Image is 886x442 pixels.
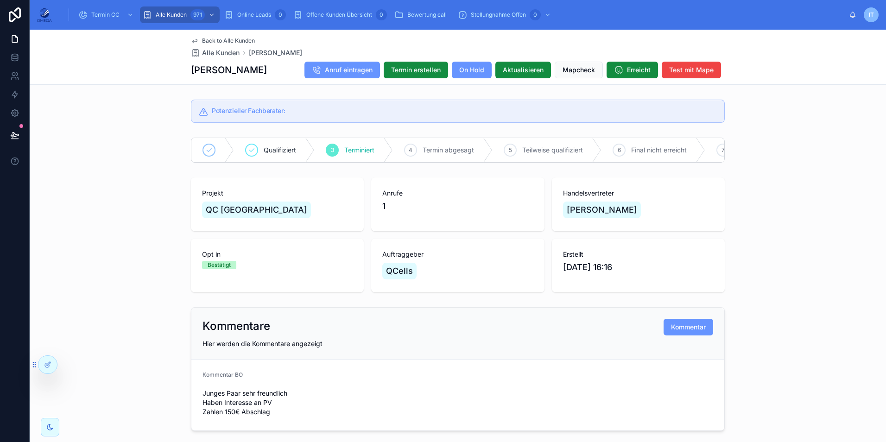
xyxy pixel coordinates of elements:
[503,65,544,75] span: Aktualisieren
[344,145,374,155] span: Terminiert
[391,65,441,75] span: Termin erstellen
[202,48,240,57] span: Alle Kunden
[386,265,413,278] span: QCells
[563,189,714,198] span: Handelsvertreter
[530,9,541,20] div: 0
[607,62,658,78] button: Erreicht
[203,389,325,417] span: Junges Paar sehr freundlich Haben Interesse an PV Zahlen 150€ Abschlag
[384,62,448,78] button: Termin erstellen
[631,145,687,155] span: Final nicht erreicht
[202,250,353,259] span: Opt in
[382,189,533,198] span: Anrufe
[202,189,353,198] span: Projekt
[208,261,231,269] div: Bestätigt
[563,65,595,75] span: Mapcheck
[191,63,267,76] h1: [PERSON_NAME]
[37,7,52,22] img: App logo
[140,6,220,23] a: Alle Kunden971
[191,37,255,44] a: Back to Alle Kunden
[237,11,271,19] span: Online Leads
[331,146,334,154] span: 3
[206,203,307,216] span: QC [GEOGRAPHIC_DATA]
[409,146,412,154] span: 4
[91,11,120,19] span: Termin CC
[627,65,651,75] span: Erreicht
[376,9,387,20] div: 0
[203,340,323,347] span: Hier werden die Kommentare angezeigt
[203,371,243,378] span: Kommentar BO
[382,250,533,259] span: Auftraggeber
[869,11,874,19] span: IT
[452,62,492,78] button: On Hold
[618,146,621,154] span: 6
[291,6,390,23] a: Offene Kunden Übersicht0
[662,62,721,78] button: Test mit Mape
[156,11,187,19] span: Alle Kunden
[522,145,583,155] span: Teilweise qualifiziert
[721,146,725,154] span: 7
[567,203,637,216] span: [PERSON_NAME]
[509,146,512,154] span: 5
[191,48,240,57] a: Alle Kunden
[459,65,484,75] span: On Hold
[325,65,373,75] span: Anruf eintragen
[471,11,526,19] span: Stellungnahme Offen
[382,200,386,213] span: 1
[264,145,296,155] span: Qualifiziert
[392,6,453,23] a: Bewertung call
[407,11,447,19] span: Bewertung call
[59,5,849,25] div: scrollable content
[212,107,717,114] h5: Potenzieller Fachberater:
[671,322,706,332] span: Kommentar
[495,62,551,78] button: Aktualisieren
[304,62,380,78] button: Anruf eintragen
[563,250,714,259] span: Erstellt
[202,37,255,44] span: Back to Alle Kunden
[275,9,286,20] div: 0
[555,62,603,78] button: Mapcheck
[221,6,289,23] a: Online Leads0
[249,48,302,57] a: [PERSON_NAME]
[669,65,714,75] span: Test mit Mape
[423,145,474,155] span: Termin abgesagt
[76,6,138,23] a: Termin CC
[190,9,205,20] div: 971
[203,319,270,334] h2: Kommentare
[306,11,372,19] span: Offene Kunden Übersicht
[664,319,713,335] button: Kommentar
[455,6,556,23] a: Stellungnahme Offen0
[563,261,714,274] span: [DATE] 16:16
